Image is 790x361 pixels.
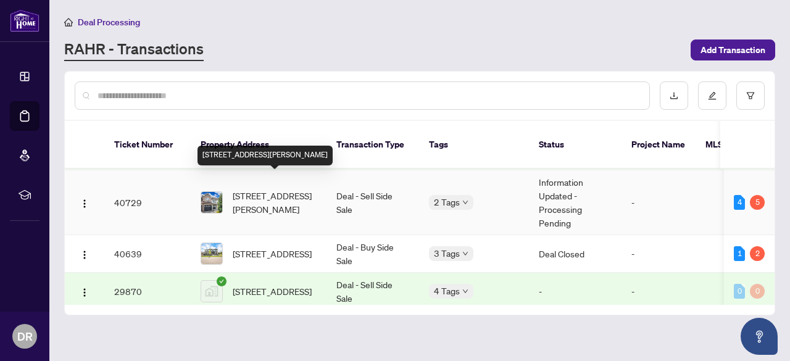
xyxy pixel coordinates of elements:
td: 29870 [104,273,191,310]
span: edit [708,91,717,100]
button: Logo [75,244,94,263]
button: Open asap [741,318,778,355]
span: 4 Tags [434,284,460,298]
div: 1 [734,246,745,261]
img: thumbnail-img [201,192,222,213]
img: Logo [80,199,89,209]
span: down [462,199,468,205]
td: - [622,273,728,310]
td: 40639 [104,235,191,273]
button: edit [698,81,726,110]
button: download [660,81,688,110]
div: 2 [750,246,765,261]
span: [STREET_ADDRESS] [233,247,312,260]
span: 3 Tags [434,246,460,260]
div: [STREET_ADDRESS][PERSON_NAME] [197,146,333,165]
button: Logo [75,193,94,212]
div: 5 [750,195,765,210]
a: RAHR - Transactions [64,39,204,61]
img: logo [10,9,39,32]
span: [STREET_ADDRESS][PERSON_NAME] [233,189,317,216]
th: Project Name [622,121,696,169]
span: down [462,288,468,294]
span: Add Transaction [701,40,765,60]
img: Logo [80,288,89,297]
td: - [529,273,622,310]
th: MLS # [696,121,770,169]
button: filter [736,81,765,110]
th: Tags [419,121,529,169]
div: 4 [734,195,745,210]
span: home [64,18,73,27]
td: - [622,235,728,273]
span: [STREET_ADDRESS] [233,284,312,298]
button: Logo [75,281,94,301]
span: check-circle [217,276,227,286]
button: Add Transaction [691,39,775,60]
td: Deal Closed [529,235,622,273]
span: download [670,91,678,100]
div: 0 [734,284,745,299]
th: Status [529,121,622,169]
td: Deal - Sell Side Sale [326,273,419,310]
th: Ticket Number [104,121,191,169]
img: thumbnail-img [201,243,222,264]
td: Deal - Buy Side Sale [326,235,419,273]
th: Transaction Type [326,121,419,169]
span: down [462,251,468,257]
span: Deal Processing [78,17,140,28]
span: 2 Tags [434,195,460,209]
img: thumbnail-img [201,281,222,302]
span: filter [746,91,755,100]
th: Property Address [191,121,326,169]
span: DR [17,328,33,345]
div: 0 [750,284,765,299]
td: - [622,170,728,235]
img: Logo [80,250,89,260]
td: Information Updated - Processing Pending [529,170,622,235]
td: 40729 [104,170,191,235]
td: Deal - Sell Side Sale [326,170,419,235]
